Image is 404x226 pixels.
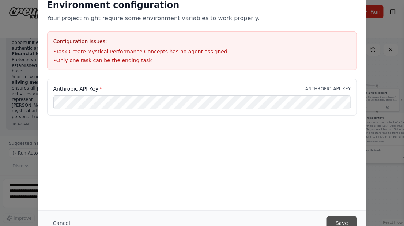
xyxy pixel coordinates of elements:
[53,48,351,55] li: • Task Create Mystical Performance Concepts has no agent assigned
[53,38,351,45] h3: Configuration issues:
[53,57,351,64] li: • Only one task can be the ending task
[47,14,357,23] p: Your project might require some environment variables to work properly.
[53,85,103,93] label: Anthropic API Key
[305,86,351,92] p: ANTHROPIC_API_KEY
